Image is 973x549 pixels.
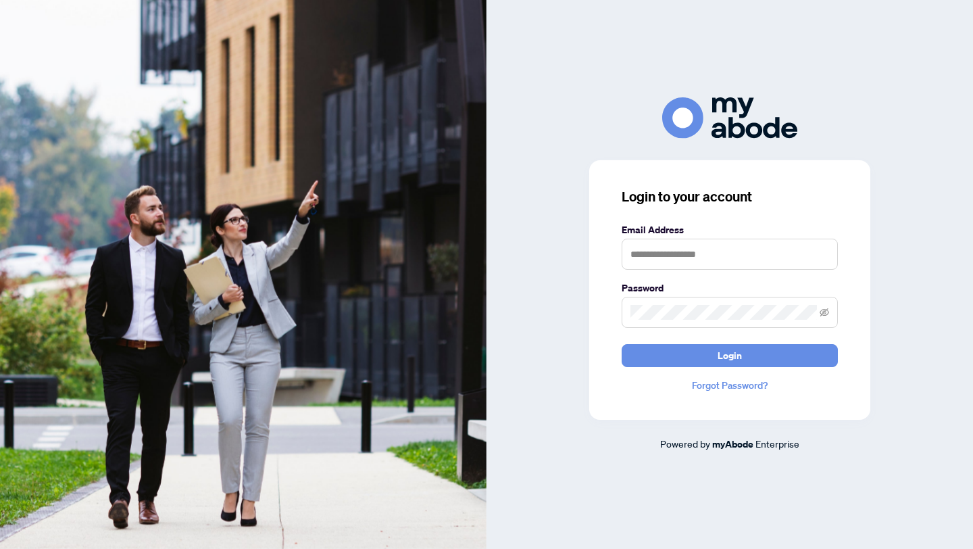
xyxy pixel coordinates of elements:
img: ma-logo [662,97,797,139]
label: Email Address [622,222,838,237]
span: Login [718,345,742,366]
button: Login [622,344,838,367]
span: Enterprise [755,437,799,450]
span: eye-invisible [820,308,829,317]
h3: Login to your account [622,187,838,206]
span: Powered by [660,437,710,450]
a: Forgot Password? [622,378,838,393]
label: Password [622,281,838,295]
a: myAbode [712,437,753,452]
